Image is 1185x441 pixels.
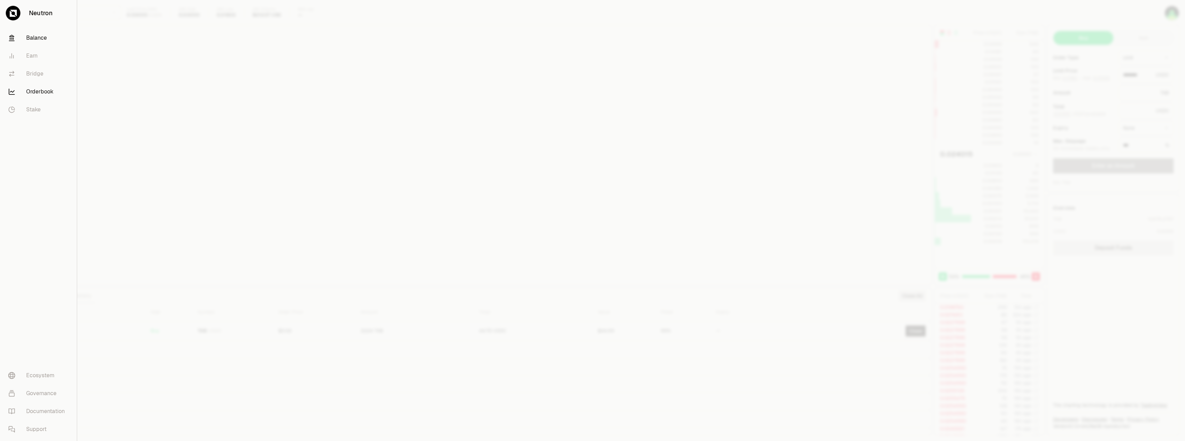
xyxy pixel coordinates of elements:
[3,420,74,438] a: Support
[3,367,74,384] a: Ecosystem
[3,101,74,119] a: Stake
[3,384,74,402] a: Governance
[3,65,74,83] a: Bridge
[3,83,74,101] a: Orderbook
[3,402,74,420] a: Documentation
[3,29,74,47] a: Balance
[3,47,74,65] a: Earn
